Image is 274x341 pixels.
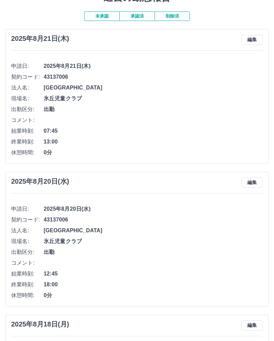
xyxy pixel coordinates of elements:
[11,237,44,245] span: 現場名:
[11,281,44,289] span: 終業時刻:
[11,227,44,235] span: 法人名:
[11,95,44,103] span: 現場名:
[241,35,263,45] button: 編集
[155,11,190,21] button: 削除済
[44,62,263,70] span: 2025年8月21日(木)
[44,149,263,157] span: 0分
[119,11,155,21] button: 承認済
[11,84,44,92] span: 法人名:
[44,248,263,256] span: 出勤
[11,116,44,124] span: コメント:
[11,291,44,299] span: 休憩時間:
[11,35,69,43] h3: 2025年8月21日(木)
[241,178,263,188] button: 編集
[44,205,263,213] span: 2025年8月20日(水)
[11,127,44,135] span: 始業時刻:
[44,291,263,299] span: 0分
[11,178,69,185] h3: 2025年8月20日(水)
[44,237,263,245] span: 氷丘児童クラブ
[44,227,263,235] span: [GEOGRAPHIC_DATA]
[11,105,44,113] span: 出勤区分:
[11,205,44,213] span: 申請日:
[11,73,44,81] span: 契約コード:
[44,73,263,81] span: 43137006
[44,105,263,113] span: 出勤
[44,270,263,278] span: 12:45
[44,216,263,224] span: 43137006
[84,11,119,21] button: 未承認
[44,138,263,146] span: 13:00
[11,248,44,256] span: 出勤区分:
[241,320,263,331] button: 編集
[11,320,69,328] h3: 2025年8月18日(月)
[44,127,263,135] span: 07:45
[11,259,44,267] span: コメント:
[11,216,44,224] span: 契約コード:
[11,62,44,70] span: 申請日:
[44,281,263,289] span: 18:00
[11,270,44,278] span: 始業時刻:
[11,149,44,157] span: 休憩時間:
[44,84,263,92] span: [GEOGRAPHIC_DATA]
[11,138,44,146] span: 終業時刻:
[44,95,263,103] span: 氷丘児童クラブ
